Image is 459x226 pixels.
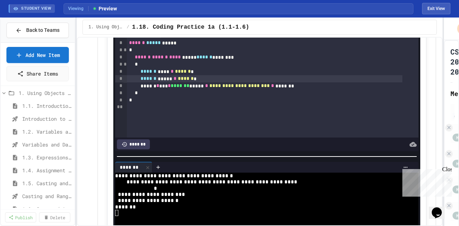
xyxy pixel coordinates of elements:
[5,212,36,222] a: Publish
[22,192,72,200] span: Casting and Ranges of variables - Quiz
[22,102,72,110] span: 1.1. Introduction to Algorithms, Programming, and Compilers
[22,141,72,148] span: Variables and Data Types - Quiz
[19,89,72,97] span: 1. Using Objects and Methods
[22,167,72,174] span: 1.4. Assignment and Input
[422,3,450,14] button: Exit student view
[92,5,117,13] span: Preview
[89,24,124,30] span: 1. Using Objects and Methods
[68,5,89,12] span: Viewing
[22,179,72,187] span: 1.5. Casting and Ranges of Values
[6,66,69,81] a: Share Items
[6,23,69,38] button: Back to Teams
[429,197,452,219] iframe: chat widget
[132,23,249,32] span: 1.18. Coding Practice 1a (1.1-1.6)
[26,27,60,34] span: Back to Teams
[22,205,72,213] span: 1.6. Compound Assignment Operators
[127,24,129,30] span: /
[39,212,70,222] a: Delete
[6,47,69,63] a: Add New Item
[21,6,51,12] span: STUDENT VIEW
[3,3,49,45] div: Chat with us now!Close
[22,115,72,122] span: Introduction to Algorithms, Programming, and Compilers
[22,128,72,135] span: 1.2. Variables and Data Types
[399,166,452,197] iframe: chat widget
[22,154,72,161] span: 1.3. Expressions and Output [New]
